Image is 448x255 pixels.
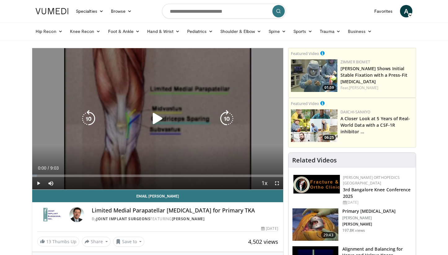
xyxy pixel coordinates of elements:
[292,208,338,241] img: 297061_3.png.150x105_q85_crop-smart_upscale.jpg
[293,175,340,194] img: 1ab50d05-db0e-42c7-b700-94c6e0976be2.jpeg.150x105_q85_autocrop_double_scale_upscale_version-0.2.jpg
[96,216,150,221] a: Joint Implant Surgeons
[340,116,410,134] a: A Closer Look at 5 Years of Real-World Data with a CSF-1R inhibitor …
[292,157,337,164] h4: Related Videos
[321,232,336,238] span: 29:43
[342,222,396,227] p: [PERSON_NAME]
[400,5,412,17] a: A
[340,66,407,84] a: [PERSON_NAME] Shows Initial Stable Fixation with a Press-Fit [MEDICAL_DATA]
[183,25,217,38] a: Pediatrics
[32,48,283,190] video-js: Video Player
[32,25,66,38] a: Hip Recon
[342,216,396,221] p: [PERSON_NAME]
[343,200,411,205] div: [DATE]
[340,59,370,65] a: Zimmer Biomet
[323,135,336,140] span: 06:25
[82,237,111,247] button: Share
[291,109,337,142] img: 93c22cae-14d1-47f0-9e4a-a244e824b022.png.150x105_q85_crop-smart_upscale.jpg
[291,59,337,92] a: 01:59
[45,177,57,189] button: Mute
[344,25,376,38] a: Business
[92,216,278,222] div: By FEATURING
[343,175,400,186] a: [PERSON_NAME] Orthopedics [GEOGRAPHIC_DATA]
[92,207,278,214] h4: Limited Medial Parapatellar [MEDICAL_DATA] for Primary TKA
[323,85,336,90] span: 01:59
[291,109,337,142] a: 06:25
[36,8,68,14] img: VuMedi Logo
[342,208,396,214] h3: Primary [MEDICAL_DATA]
[113,237,145,247] button: Save to
[37,207,67,222] img: Joint Implant Surgeons
[143,25,183,38] a: Hand & Wrist
[340,85,413,91] div: Feat.
[290,25,316,38] a: Sports
[248,238,278,245] span: 4,502 views
[32,177,45,189] button: Play
[38,166,46,171] span: 0:00
[265,25,289,38] a: Spine
[258,177,271,189] button: Playback Rate
[291,101,319,106] small: Featured Video
[342,228,365,233] p: 197.8K views
[37,237,79,246] a: 13 Thumbs Up
[32,190,283,202] a: Email [PERSON_NAME]
[172,216,205,221] a: [PERSON_NAME]
[291,51,319,56] small: Featured Video
[271,177,283,189] button: Fullscreen
[217,25,265,38] a: Shoulder & Elbow
[72,5,107,17] a: Specialties
[371,5,396,17] a: Favorites
[349,85,378,90] a: [PERSON_NAME]
[340,109,370,115] a: Daiichi-Sankyo
[32,175,283,177] div: Progress Bar
[292,208,412,241] a: 29:43 Primary [MEDICAL_DATA] [PERSON_NAME] [PERSON_NAME] 197.8K views
[316,25,344,38] a: Trauma
[343,187,411,199] a: 3rd Bangalore Knee Conference 2025
[261,226,278,231] div: [DATE]
[48,166,49,171] span: /
[107,5,136,17] a: Browse
[50,166,59,171] span: 9:03
[69,207,84,222] img: Avatar
[162,4,286,19] input: Search topics, interventions
[66,25,104,38] a: Knee Recon
[104,25,144,38] a: Foot & Ankle
[46,239,51,244] span: 13
[291,59,337,92] img: 6bc46ad6-b634-4876-a934-24d4e08d5fac.150x105_q85_crop-smart_upscale.jpg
